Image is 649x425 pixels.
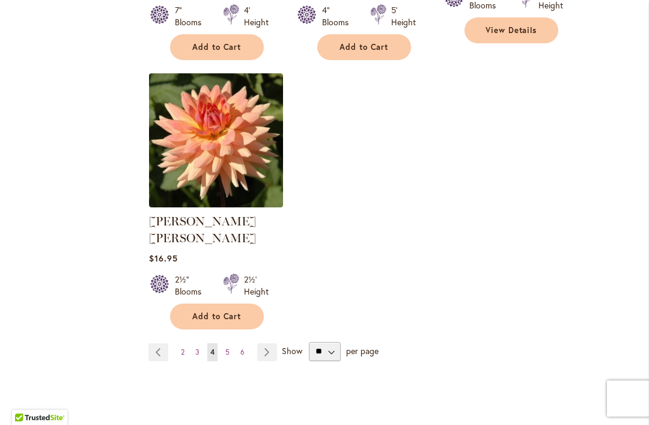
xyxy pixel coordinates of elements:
a: 6 [237,343,248,361]
div: 2½' Height [244,274,269,298]
button: Add to Cart [170,304,264,329]
a: 2 [178,343,187,361]
span: 2 [181,347,184,356]
a: 3 [192,343,203,361]
button: Add to Cart [170,34,264,60]
div: 4" Blooms [322,4,356,28]
a: Mary Jo [149,198,283,210]
span: View Details [486,25,537,35]
iframe: Launch Accessibility Center [9,382,43,416]
a: 5 [222,343,233,361]
span: $16.95 [149,252,178,264]
div: 2½" Blooms [175,274,209,298]
div: 5' Height [391,4,416,28]
span: 5 [225,347,230,356]
span: Add to Cart [192,311,242,322]
img: Mary Jo [149,73,283,207]
span: 6 [240,347,245,356]
div: 7" Blooms [175,4,209,28]
span: Show [282,344,302,356]
span: 3 [195,347,200,356]
a: [PERSON_NAME] [PERSON_NAME] [149,214,256,245]
span: 4 [210,347,215,356]
a: View Details [465,17,558,43]
div: 4' Height [244,4,269,28]
span: Add to Cart [192,42,242,52]
span: Add to Cart [340,42,389,52]
button: Add to Cart [317,34,411,60]
span: per page [346,344,379,356]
